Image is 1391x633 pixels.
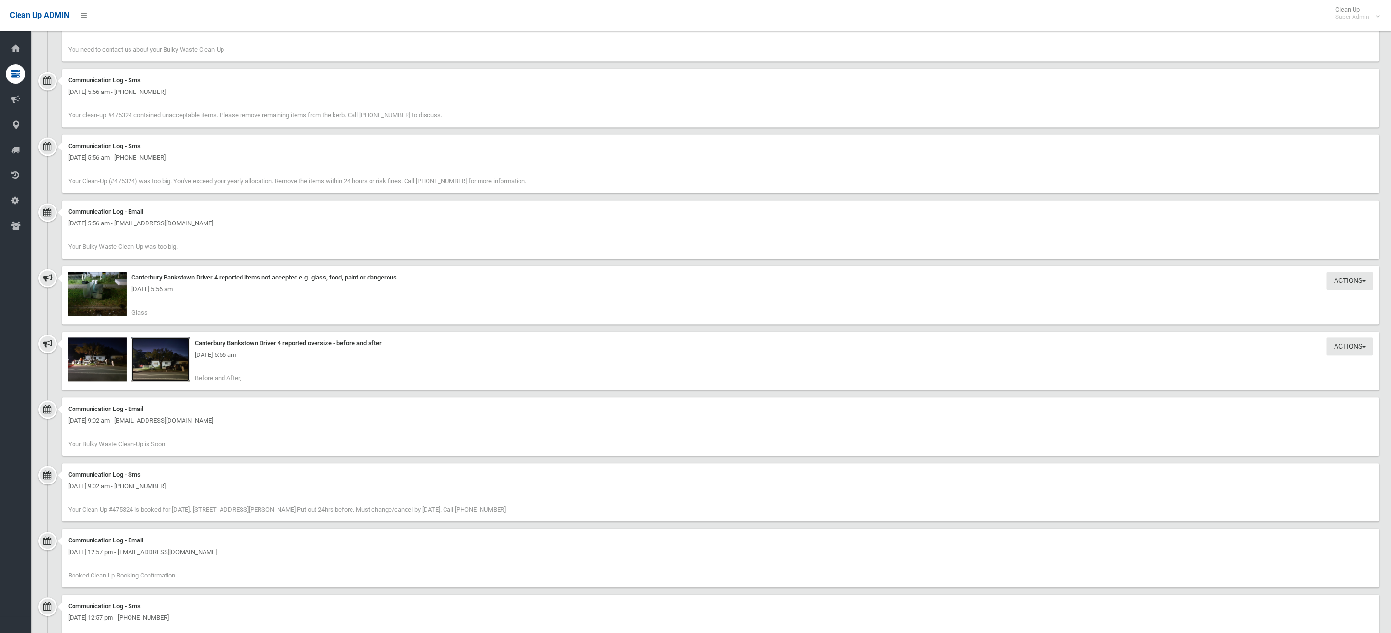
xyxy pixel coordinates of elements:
[68,87,1373,98] div: [DATE] 5:56 am - [PHONE_NUMBER]
[131,309,148,316] span: Glass
[1331,6,1379,20] span: Clean Up
[68,141,1373,152] div: Communication Log - Sms
[68,469,1373,481] div: Communication Log - Sms
[68,218,1373,230] div: [DATE] 5:56 am - [EMAIL_ADDRESS][DOMAIN_NAME]
[68,601,1373,613] div: Communication Log - Sms
[68,572,175,579] span: Booked Clean Up Booking Confirmation
[1335,13,1369,20] small: Super Admin
[68,506,506,514] span: Your Clean-Up #475324 is booked for [DATE]. [STREET_ADDRESS][PERSON_NAME] Put out 24hrs before. M...
[68,338,1373,350] div: Canterbury Bankstown Driver 4 reported oversize - before and after
[131,338,190,382] img: 2025-08-1205.55.056708949223443845332.jpg
[68,272,127,316] img: 2025-08-1205.55.382820357220663953845.jpg
[68,415,1373,427] div: [DATE] 9:02 am - [EMAIL_ADDRESS][DOMAIN_NAME]
[10,11,69,20] span: Clean Up ADMIN
[68,404,1373,415] div: Communication Log - Email
[68,112,442,119] span: Your clean-up #475324 contained unacceptable items. Please remove remaining items from the kerb. ...
[68,284,1373,296] div: [DATE] 5:56 am
[68,338,127,382] img: 2025-08-1205.49.243122637447537229199.jpg
[68,46,224,54] span: You need to contact us about your Bulky Waste Clean-Up
[195,375,241,382] span: Before and After,
[68,535,1373,547] div: Communication Log - Email
[1327,338,1373,356] button: Actions
[68,441,165,448] span: Your Bulky Waste Clean-Up is Soon
[1327,272,1373,290] button: Actions
[68,243,178,251] span: Your Bulky Waste Clean-Up was too big.
[68,206,1373,218] div: Communication Log - Email
[68,75,1373,87] div: Communication Log - Sms
[68,152,1373,164] div: [DATE] 5:56 am - [PHONE_NUMBER]
[68,481,1373,493] div: [DATE] 9:02 am - [PHONE_NUMBER]
[68,613,1373,624] div: [DATE] 12:57 pm - [PHONE_NUMBER]
[68,350,1373,361] div: [DATE] 5:56 am
[68,178,526,185] span: Your Clean-Up (#475324) was too big. You've exceed your yearly allocation. Remove the items withi...
[68,272,1373,284] div: Canterbury Bankstown Driver 4 reported items not accepted e.g. glass, food, paint or dangerous
[68,547,1373,559] div: [DATE] 12:57 pm - [EMAIL_ADDRESS][DOMAIN_NAME]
